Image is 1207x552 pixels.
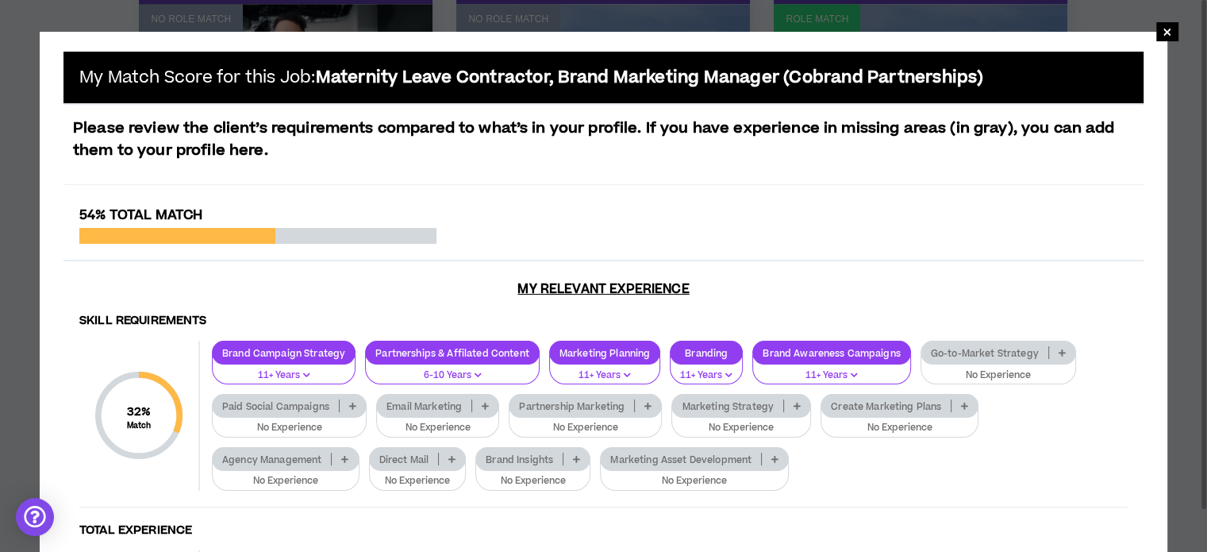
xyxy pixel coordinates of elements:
[386,421,489,435] p: No Experience
[550,347,660,359] p: Marketing Planning
[921,347,1048,359] p: Go-to-Market Strategy
[365,355,539,385] button: 6-10 Years
[212,407,367,438] button: No Experience
[369,461,467,491] button: No Experience
[600,461,789,491] button: No Experience
[821,407,978,438] button: No Experience
[213,347,355,359] p: Brand Campaign Strategy
[671,347,742,359] p: Branding
[509,407,662,438] button: No Experience
[475,461,590,491] button: No Experience
[559,369,651,383] p: 11+ Years
[79,206,202,225] span: 54% Total Match
[127,420,152,431] small: Match
[213,454,331,465] p: Agency Management
[753,347,910,359] p: Brand Awareness Campaigns
[601,454,761,465] p: Marketing Asset Development
[752,355,911,385] button: 11+ Years
[670,355,743,385] button: 11+ Years
[212,461,359,491] button: No Experience
[63,281,1144,297] h3: My Relevant Experience
[1163,22,1172,41] span: ×
[79,523,1128,538] h4: Total Experience
[379,474,456,488] p: No Experience
[680,369,732,383] p: 11+ Years
[921,355,1076,385] button: No Experience
[682,421,801,435] p: No Experience
[376,407,499,438] button: No Experience
[127,403,152,420] span: 32 %
[222,474,349,488] p: No Experience
[671,407,811,438] button: No Experience
[213,400,339,412] p: Paid Social Campaigns
[79,68,983,87] h5: My Match Score for this Job:
[831,421,968,435] p: No Experience
[366,347,538,359] p: Partnerships & Affilated Content
[672,400,783,412] p: Marketing Strategy
[931,369,1066,383] p: No Experience
[549,355,661,385] button: 11+ Years
[763,369,901,383] p: 11+ Years
[316,66,984,89] b: Maternity Leave Contractor, Brand Marketing Manager (Cobrand Partnerships)
[519,421,652,435] p: No Experience
[821,400,951,412] p: Create Marketing Plans
[212,355,356,385] button: 11+ Years
[79,314,1128,329] h4: Skill Requirements
[222,369,345,383] p: 11+ Years
[509,400,634,412] p: Partnership Marketing
[476,454,563,465] p: Brand Insights
[370,454,439,465] p: Direct Mail
[486,474,580,488] p: No Experience
[375,369,529,383] p: 6-10 Years
[377,400,471,412] p: Email Marketing
[16,498,54,536] div: Open Intercom Messenger
[63,118,1144,162] p: Please review the client’s requirements compared to what’s in your profile. If you have experienc...
[222,421,356,435] p: No Experience
[610,474,778,488] p: No Experience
